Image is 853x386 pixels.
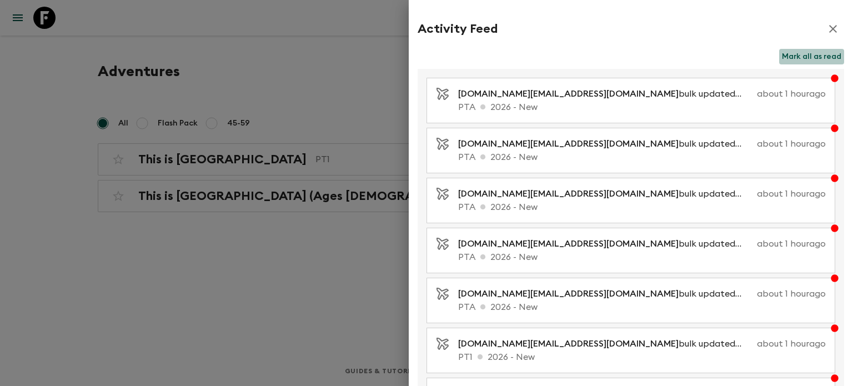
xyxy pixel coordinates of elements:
h2: Activity Feed [418,22,498,36]
p: PTA 2026 - New [458,250,826,264]
p: bulk updated [458,187,752,200]
p: PT1 2026 - New [458,350,826,364]
p: PTA 2026 - New [458,151,826,164]
p: about 1 hour ago [757,137,826,151]
p: about 1 hour ago [757,337,826,350]
p: bulk updated [458,87,752,101]
span: [DOMAIN_NAME][EMAIL_ADDRESS][DOMAIN_NAME] [458,339,679,348]
p: bulk updated [458,137,752,151]
p: bulk updated [458,337,752,350]
span: [DOMAIN_NAME][EMAIL_ADDRESS][DOMAIN_NAME] [458,239,679,248]
p: about 1 hour ago [757,287,826,300]
span: [DOMAIN_NAME][EMAIL_ADDRESS][DOMAIN_NAME] [458,289,679,298]
span: [DOMAIN_NAME][EMAIL_ADDRESS][DOMAIN_NAME] [458,139,679,148]
p: PTA 2026 - New [458,101,826,114]
button: Mark all as read [779,49,844,64]
span: [DOMAIN_NAME][EMAIL_ADDRESS][DOMAIN_NAME] [458,89,679,98]
p: PTA 2026 - New [458,200,826,214]
p: bulk updated [458,287,752,300]
p: about 1 hour ago [757,87,826,101]
span: [DOMAIN_NAME][EMAIL_ADDRESS][DOMAIN_NAME] [458,189,679,198]
p: bulk updated [458,237,752,250]
p: about 1 hour ago [757,187,826,200]
p: PTA 2026 - New [458,300,826,314]
p: about 1 hour ago [757,237,826,250]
